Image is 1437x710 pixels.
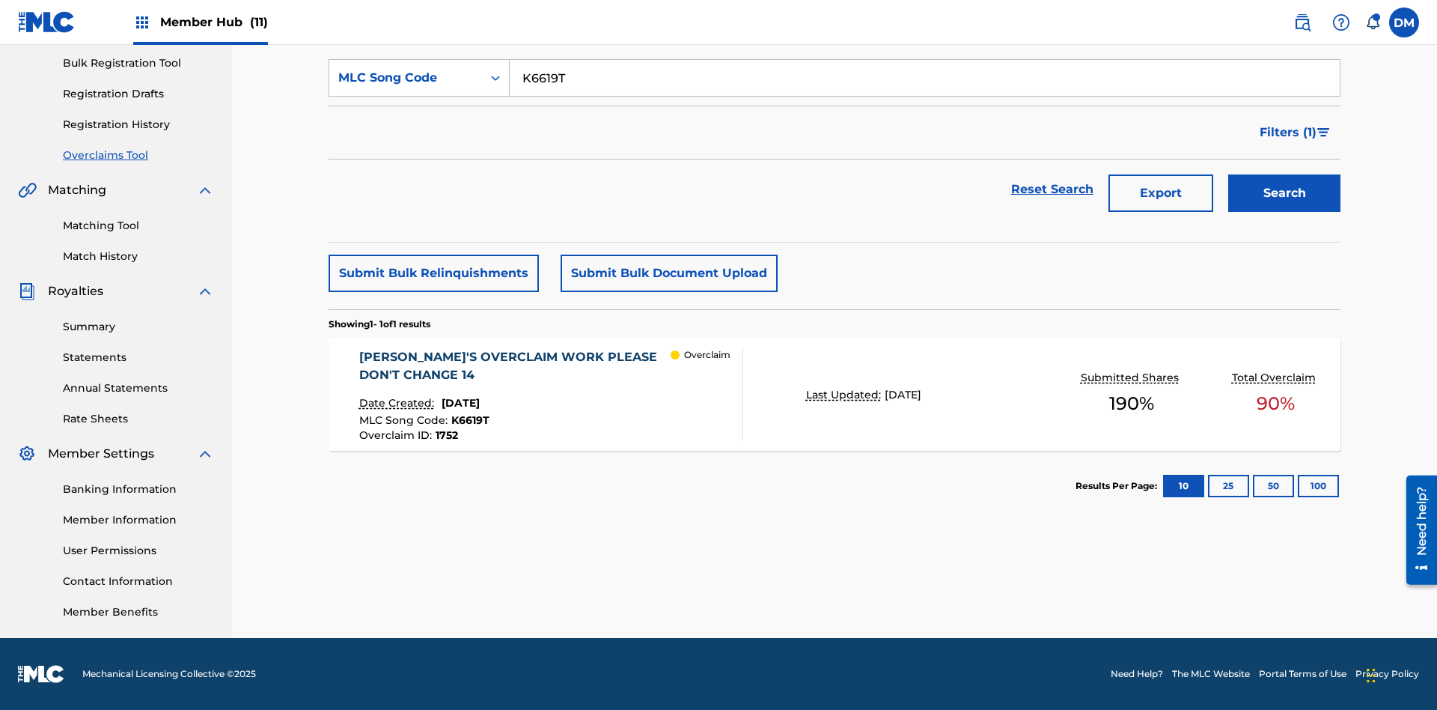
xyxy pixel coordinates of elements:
span: K6619T [451,413,489,427]
p: Last Updated: [806,387,885,403]
span: [DATE] [885,388,921,401]
img: expand [196,181,214,199]
span: Member Settings [48,445,154,463]
span: 190 % [1109,390,1154,417]
img: search [1293,13,1311,31]
a: Statements [63,350,214,365]
button: 50 [1253,475,1294,497]
span: Royalties [48,282,103,300]
button: Submit Bulk Relinquishments [329,255,539,292]
img: MLC Logo [18,11,76,33]
p: Overclaim [684,348,730,362]
span: Filters ( 1 ) [1260,124,1317,142]
a: Rate Sheets [63,411,214,427]
p: Submitted Shares [1081,370,1183,386]
img: expand [196,282,214,300]
img: Top Rightsholders [133,13,151,31]
a: Match History [63,249,214,264]
a: Overclaims Tool [63,148,214,163]
a: Member Information [63,512,214,528]
a: Annual Statements [63,380,214,396]
button: Export [1108,175,1213,212]
a: User Permissions [63,543,214,559]
span: (11) [250,15,268,29]
span: 90 % [1257,390,1295,417]
iframe: Resource Center [1395,470,1437,592]
p: Showing 1 - 1 of 1 results [329,318,430,331]
p: Total Overclaim [1232,370,1319,386]
span: Overclaim ID : [359,428,436,442]
a: Summary [63,319,214,335]
button: Submit Bulk Document Upload [561,255,778,292]
a: Contact Information [63,574,214,589]
img: filter [1317,128,1330,137]
p: Date Created: [359,395,438,411]
a: Registration Drafts [63,86,214,102]
a: Need Help? [1111,667,1163,681]
img: Member Settings [18,445,36,463]
span: Matching [48,181,106,199]
button: Filters (1) [1251,114,1340,151]
iframe: Chat Widget [1362,638,1437,710]
a: Reset Search [1004,173,1101,206]
a: [PERSON_NAME]'S OVERCLAIM WORK PLEASE DON'T CHANGE 14Date Created:[DATE]MLC Song Code:K6619TOverc... [329,339,1340,451]
div: Drag [1367,653,1376,698]
form: Search Form [329,59,1340,219]
a: The MLC Website [1172,667,1250,681]
button: 25 [1208,475,1249,497]
img: logo [18,665,64,683]
button: 10 [1163,475,1204,497]
a: Portal Terms of Use [1259,667,1346,681]
img: help [1332,13,1350,31]
img: Royalties [18,282,36,300]
div: MLC Song Code [338,69,473,87]
span: 1752 [436,428,458,442]
a: Registration History [63,117,214,133]
a: Matching Tool [63,218,214,234]
a: Bulk Registration Tool [63,55,214,71]
button: Search [1228,175,1340,212]
span: Mechanical Licensing Collective © 2025 [82,667,256,681]
div: Help [1326,7,1356,37]
div: Notifications [1365,15,1380,30]
span: Member Hub [160,13,268,31]
p: Results Per Page: [1076,479,1161,493]
span: [DATE] [442,396,480,410]
button: 100 [1298,475,1339,497]
a: Public Search [1287,7,1317,37]
img: Matching [18,181,37,199]
div: User Menu [1389,7,1419,37]
a: Privacy Policy [1355,667,1419,681]
a: Banking Information [63,482,214,497]
img: expand [196,445,214,463]
div: [PERSON_NAME]'S OVERCLAIM WORK PLEASE DON'T CHANGE 14 [359,348,671,384]
a: Member Benefits [63,604,214,620]
span: MLC Song Code : [359,413,451,427]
